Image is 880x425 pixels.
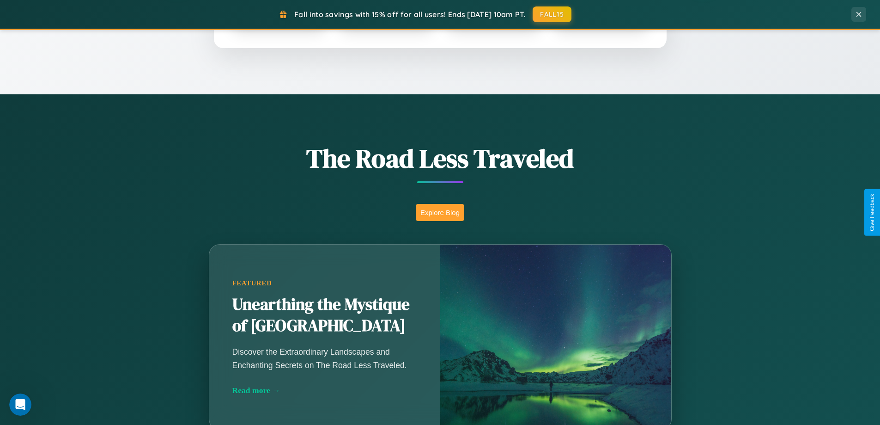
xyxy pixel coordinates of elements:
button: FALL15 [533,6,571,22]
h1: The Road Less Traveled [163,141,717,176]
h2: Unearthing the Mystique of [GEOGRAPHIC_DATA] [232,294,417,337]
div: Read more → [232,386,417,395]
button: Explore Blog [416,204,464,221]
div: Give Feedback [869,194,875,231]
div: Featured [232,279,417,287]
iframe: Intercom live chat [9,394,31,416]
span: Fall into savings with 15% off for all users! Ends [DATE] 10am PT. [294,10,526,19]
p: Discover the Extraordinary Landscapes and Enchanting Secrets on The Road Less Traveled. [232,345,417,371]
